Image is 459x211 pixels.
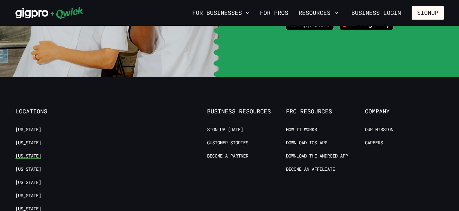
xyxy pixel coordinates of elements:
button: Signup [412,6,444,20]
a: [US_STATE] [15,153,41,159]
a: Careers [365,140,383,146]
a: Sign up [DATE] [207,127,243,133]
a: [US_STATE] [15,140,41,146]
a: [US_STATE] [15,127,41,133]
button: For Businesses [190,7,252,18]
span: Pro Resources [286,108,365,115]
a: Download the Android App [286,153,348,159]
a: Download IOS App [286,140,327,146]
a: [US_STATE] [15,193,41,199]
a: [US_STATE] [15,166,41,172]
a: For Pros [257,7,291,18]
span: Business Resources [207,108,286,115]
span: Company [365,108,444,115]
button: Resources [296,7,341,18]
a: Become an Affiliate [286,166,335,172]
a: Customer stories [207,140,248,146]
a: [US_STATE] [15,179,41,186]
a: How it Works [286,127,317,133]
span: Locations [15,108,94,115]
a: Our Mission [365,127,393,133]
a: Become a Partner [207,153,248,159]
a: Business Login [346,6,406,20]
